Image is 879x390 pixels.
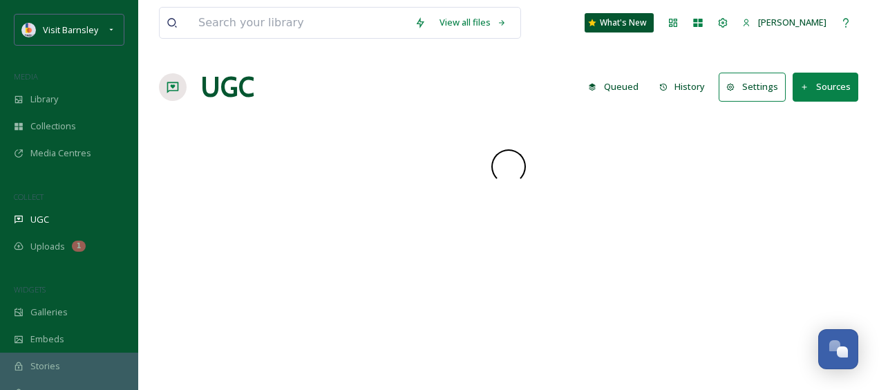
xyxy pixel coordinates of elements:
span: UGC [30,213,49,226]
button: Sources [793,73,858,101]
a: [PERSON_NAME] [735,9,833,36]
span: WIDGETS [14,284,46,295]
a: Settings [719,73,793,101]
span: Collections [30,120,76,133]
a: UGC [200,66,254,108]
a: Queued [581,73,652,100]
input: Search your library [191,8,408,38]
span: Visit Barnsley [43,24,98,36]
span: Uploads [30,240,65,253]
button: Settings [719,73,786,101]
span: MEDIA [14,71,38,82]
a: What's New [585,13,654,32]
span: Media Centres [30,147,91,160]
button: Queued [581,73,645,100]
span: Galleries [30,306,68,319]
img: barnsley-logo-in-colour.png [22,23,36,37]
span: Library [30,93,58,106]
button: History [652,73,712,100]
a: View all files [433,9,513,36]
a: History [652,73,719,100]
span: Stories [30,360,60,373]
button: Open Chat [818,329,858,369]
div: 1 [72,241,86,252]
span: Embeds [30,333,64,346]
span: [PERSON_NAME] [758,16,826,28]
span: COLLECT [14,192,44,202]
